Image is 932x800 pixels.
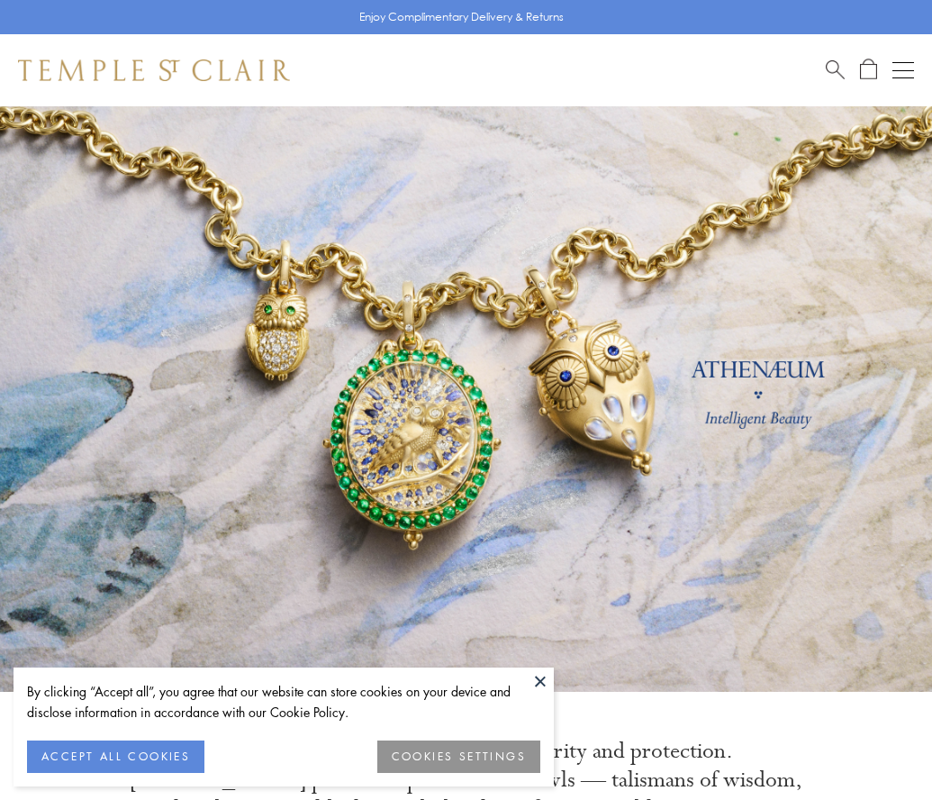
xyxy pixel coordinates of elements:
[27,741,204,773] button: ACCEPT ALL COOKIES
[860,59,877,81] a: Open Shopping Bag
[18,59,290,81] img: Temple St. Clair
[27,681,540,723] div: By clicking “Accept all”, you agree that our website can store cookies on your device and disclos...
[892,59,914,81] button: Open navigation
[377,741,540,773] button: COOKIES SETTINGS
[359,8,564,26] p: Enjoy Complimentary Delivery & Returns
[826,59,845,81] a: Search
